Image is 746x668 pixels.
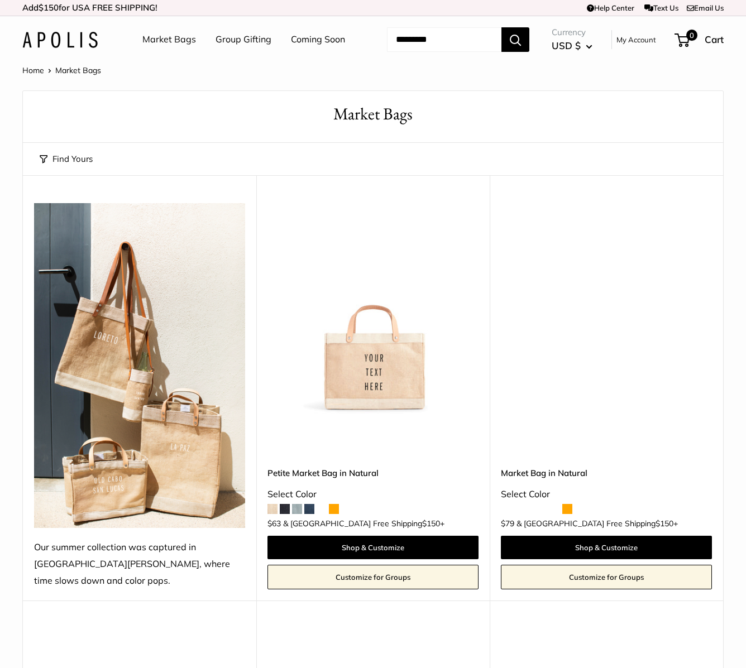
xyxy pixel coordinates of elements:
div: Select Color [501,486,712,503]
a: Group Gifting [216,31,271,48]
span: $150 [656,518,673,528]
a: Text Us [644,3,678,12]
a: Help Center [587,3,634,12]
a: Shop & Customize [267,536,479,559]
div: Our summer collection was captured in [GEOGRAPHIC_DATA][PERSON_NAME], where time slows down and c... [34,539,245,589]
a: Customize for Groups [267,565,479,589]
span: & [GEOGRAPHIC_DATA] Free Shipping + [517,520,678,527]
span: $150 [39,2,59,13]
a: Market Bags [142,31,196,48]
span: Market Bags [55,65,101,75]
img: Our summer collection was captured in Todos Santos, where time slows down and color pops. [34,203,245,528]
span: $79 [501,518,514,528]
a: My Account [616,33,656,46]
button: Find Yours [40,151,93,167]
nav: Breadcrumb [22,63,101,78]
a: Customize for Groups [501,565,712,589]
button: USD $ [552,37,592,55]
a: Home [22,65,44,75]
img: Apolis [22,32,98,48]
span: USD $ [552,40,581,51]
span: Cart [705,33,724,45]
a: Market Bag in Natural [501,467,712,479]
a: Email Us [687,3,724,12]
span: Currency [552,25,592,40]
a: Petite Market Bag in Naturaldescription_Effortless style that elevates every moment [267,203,479,414]
div: Select Color [267,486,479,503]
span: $63 [267,518,281,528]
input: Search... [387,27,501,52]
a: Shop & Customize [501,536,712,559]
span: $150 [422,518,440,528]
a: 0 Cart [676,31,724,49]
a: Coming Soon [291,31,345,48]
h1: Market Bags [40,102,706,126]
a: Market Bag in NaturalMarket Bag in Natural [501,203,712,414]
span: & [GEOGRAPHIC_DATA] Free Shipping + [283,520,444,527]
a: Petite Market Bag in Natural [267,467,479,479]
button: Search [501,27,529,52]
img: Petite Market Bag in Natural [267,203,479,414]
span: 0 [686,30,697,41]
